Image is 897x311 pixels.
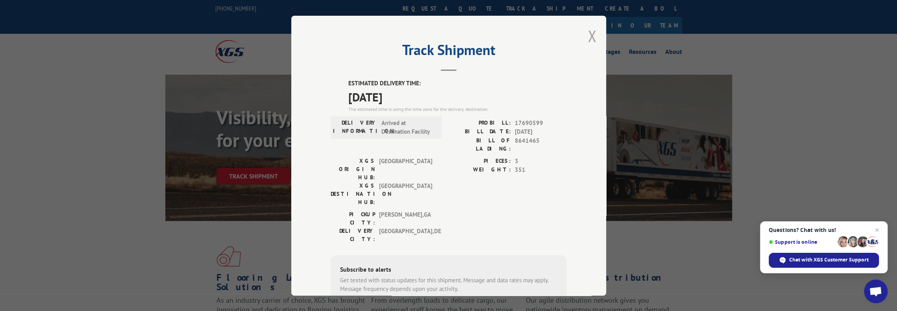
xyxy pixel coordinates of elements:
h2: Track Shipment [331,44,567,59]
label: XGS DESTINATION HUB: [331,181,375,206]
span: 351 [515,166,567,175]
span: Close chat [872,225,882,235]
span: 8641465 [515,136,567,153]
label: DELIVERY CITY: [331,226,375,243]
div: Subscribe to alerts [340,264,557,276]
label: PIECES: [449,156,511,166]
label: BILL DATE: [449,127,511,136]
span: Support is online [769,239,835,245]
label: WEIGHT: [449,166,511,175]
span: [DATE] [515,127,567,136]
span: 3 [515,156,567,166]
label: BILL OF LADING: [449,136,511,153]
label: PROBILL: [449,118,511,127]
label: XGS ORIGIN HUB: [331,156,375,181]
label: DELIVERY INFORMATION: [333,118,377,136]
span: Arrived at Destination Facility [381,118,435,136]
label: ESTIMATED DELIVERY TIME: [348,79,567,88]
div: Get texted with status updates for this shipment. Message and data rates may apply. Message frequ... [340,276,557,293]
div: Open chat [864,280,888,303]
span: [GEOGRAPHIC_DATA] , DE [379,226,432,243]
span: [GEOGRAPHIC_DATA] [379,181,432,206]
label: PICKUP CITY: [331,210,375,226]
span: [GEOGRAPHIC_DATA] [379,156,432,181]
span: Questions? Chat with us! [769,227,879,233]
span: Chat with XGS Customer Support [789,256,869,263]
span: 17690599 [515,118,567,127]
button: Close modal [588,26,596,46]
span: [PERSON_NAME] , GA [379,210,432,226]
div: The estimated time is using the time zone for the delivery destination. [348,105,567,112]
span: [DATE] [348,88,567,105]
div: Chat with XGS Customer Support [769,253,879,268]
